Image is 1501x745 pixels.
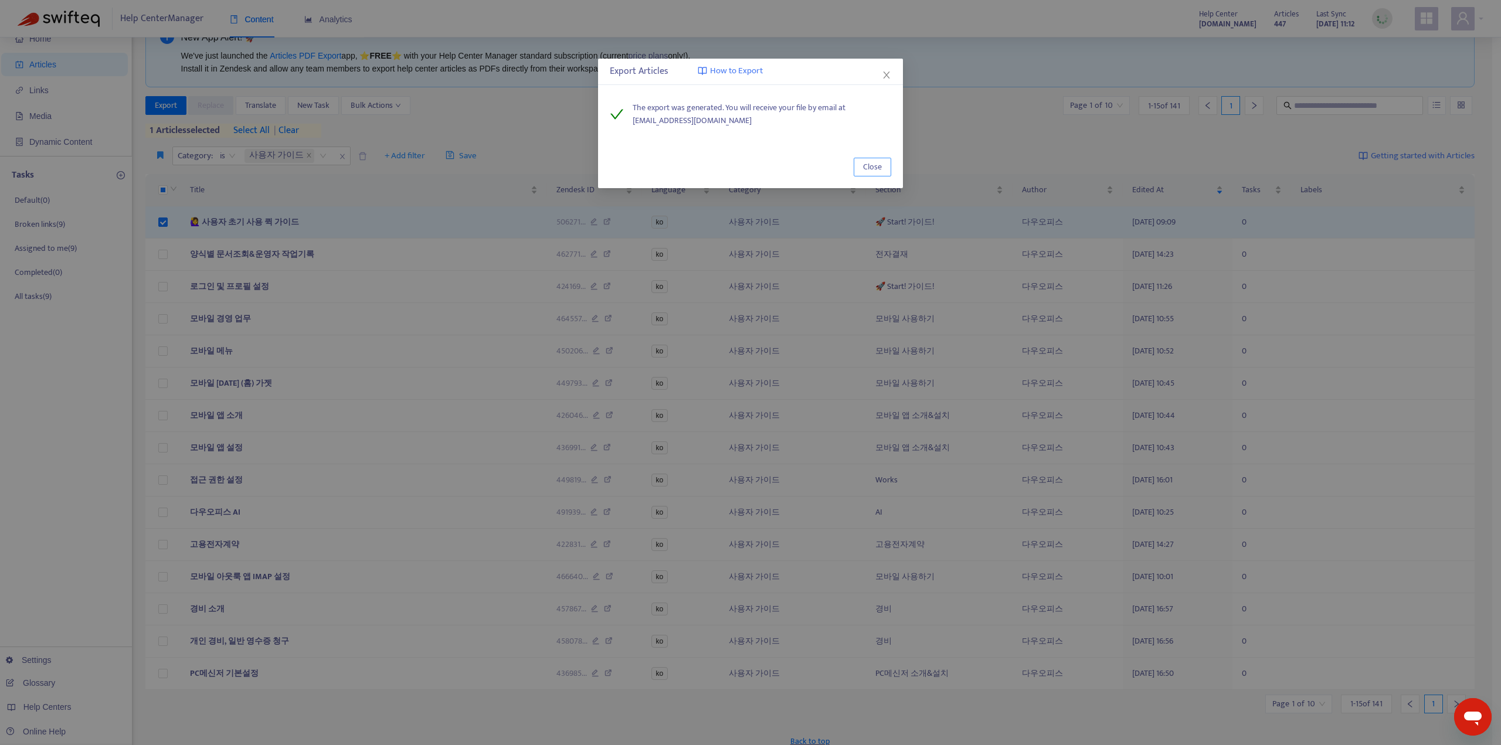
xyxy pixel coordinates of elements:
[863,161,882,174] span: Close
[698,64,763,78] a: How to Export
[882,70,891,80] span: close
[633,101,891,127] span: The export was generated. You will receive your file by email at [EMAIL_ADDRESS][DOMAIN_NAME]
[698,66,707,76] img: image-link
[1454,698,1492,736] iframe: 메시징 창을 시작하는 버튼
[710,64,763,78] span: How to Export
[610,64,891,79] div: Export Articles
[610,107,624,121] span: check
[880,69,893,81] button: Close
[854,158,891,176] button: Close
